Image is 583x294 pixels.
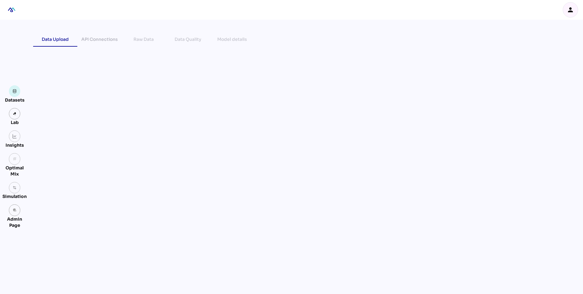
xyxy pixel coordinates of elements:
[13,89,17,93] img: data.svg
[567,6,574,14] i: person
[13,157,17,161] i: grain
[42,36,69,43] div: Data Upload
[13,134,17,138] img: graph.svg
[13,112,17,116] img: lab.svg
[133,36,154,43] div: Raw Data
[2,193,27,199] div: Simulation
[2,216,27,228] div: Admin Page
[8,119,21,126] div: Lab
[6,142,24,148] div: Insights
[13,186,17,190] img: settings.svg
[5,3,18,17] div: mediaROI
[217,36,247,43] div: Model details
[81,36,118,43] div: API Connections
[175,36,201,43] div: Data Quality
[5,97,25,103] div: Datasets
[2,165,27,177] div: Optimal Mix
[13,208,17,212] i: admin_panel_settings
